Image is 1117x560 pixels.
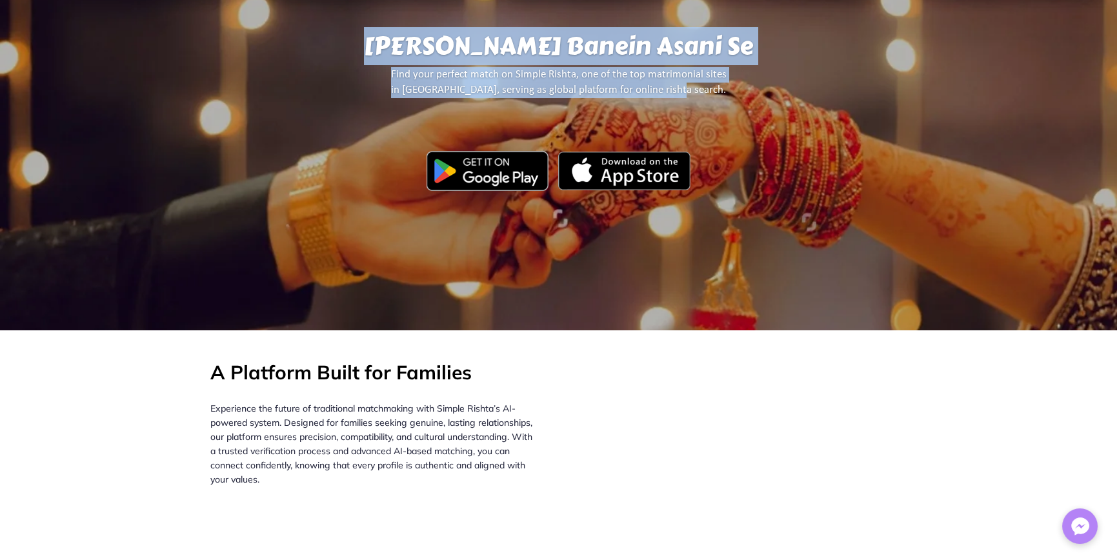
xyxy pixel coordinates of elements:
p: Experience the future of traditional matchmaking with Simple Rishta’s AI-powered system. Designed... [210,401,539,486]
strong: A Platform Built for Families [210,360,472,385]
h1: [PERSON_NAME] Banein Asani Se [146,32,972,67]
img: Messenger [1067,514,1093,539]
img: Google Play [427,151,548,191]
iframe: YouTube video player [578,330,907,534]
p: Find your perfect match on Simple Rishta, one of the top matrimonial sites in [GEOGRAPHIC_DATA], ... [146,67,972,109]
